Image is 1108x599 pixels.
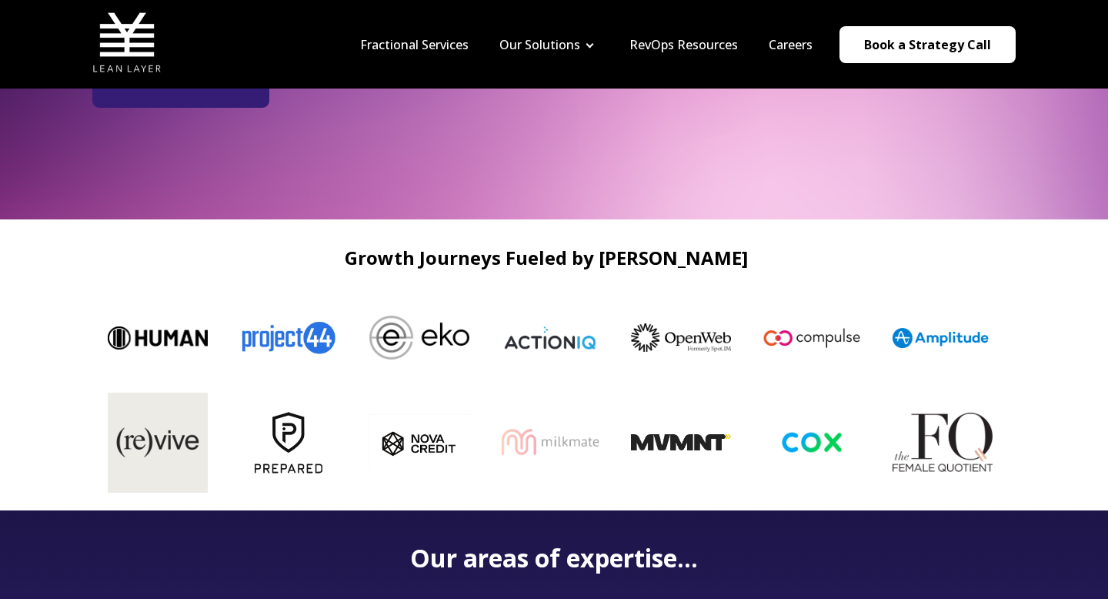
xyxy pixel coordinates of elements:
a: Fractional Services [360,36,469,53]
strong: Our areas of expertise... [410,541,698,574]
a: RevOps Resources [629,36,738,53]
img: Amplitude [892,328,992,348]
img: milkmate [502,427,602,457]
img: Human [107,326,207,350]
a: Our Solutions [499,36,580,53]
img: OpenWeb [630,323,730,352]
img: Prepared-Logo [240,393,340,493]
img: Eko [369,316,469,360]
h2: Growth Journeys Fueled by [PERSON_NAME] [92,247,1000,268]
div: Navigation Menu [345,36,828,53]
img: Compulse [761,312,861,364]
a: Book a Strategy Call [839,26,1016,63]
img: nova_c [371,414,471,470]
img: ActionIQ [499,325,599,351]
a: Revenue Tech [484,58,613,86]
img: Lean Layer Logo [92,8,162,77]
img: MVMNT [632,434,733,451]
img: cox-logo-og-image [763,426,863,459]
a: Revenue Strategy [484,116,613,145]
img: Project44 [238,311,338,363]
a: Careers [769,36,813,53]
img: byrevive [109,393,209,493]
a: Revenue Analytics [484,87,613,115]
img: The FQ [894,413,994,472]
